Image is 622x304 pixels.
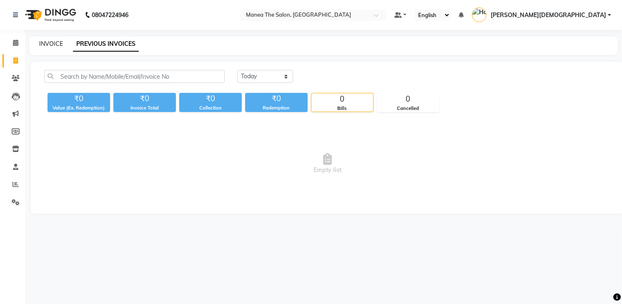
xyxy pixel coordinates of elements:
div: 0 [377,93,439,105]
img: Hari Krishna [472,7,487,22]
a: INVOICE [39,40,63,47]
div: ₹0 [48,93,110,105]
div: ₹0 [113,93,176,105]
div: 0 [311,93,373,105]
div: ₹0 [179,93,242,105]
input: Search by Name/Mobile/Email/Invoice No [44,70,225,83]
div: Value (Ex. Redemption) [48,105,110,112]
a: PREVIOUS INVOICES [73,37,139,52]
span: Empty list [44,122,611,205]
div: Collection [179,105,242,112]
div: ₹0 [245,93,308,105]
div: Bills [311,105,373,112]
span: [PERSON_NAME][DEMOGRAPHIC_DATA] [491,11,606,20]
b: 08047224946 [92,3,128,27]
img: logo [21,3,78,27]
div: Redemption [245,105,308,112]
div: Cancelled [377,105,439,112]
div: Invoice Total [113,105,176,112]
